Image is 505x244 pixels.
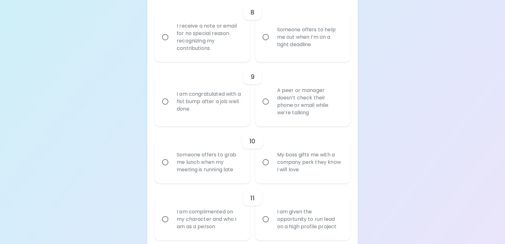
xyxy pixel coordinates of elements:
[272,19,347,56] div: Someone offers to help me out when I’m on a tight deadline
[249,136,255,146] h6: 10
[250,193,255,203] h6: 11
[250,72,255,82] h6: 9
[172,144,246,181] div: Someone offers to grab me lunch when my meeting is running late
[155,126,350,183] div: choice-group-check
[155,183,350,240] div: choice-group-check
[250,7,255,17] h6: 8
[272,144,347,181] div: My boss gifts me with a company perk they know I will love
[272,201,347,238] div: I am given the opportunity to run lead on a high profile project
[272,79,347,124] div: A peer or manager doesn’t check their phone or email while we’re talking
[172,83,246,120] div: I am congratulated with a fist bump after a job well done
[155,62,350,126] div: choice-group-check
[172,201,246,238] div: I am complimented on my character and who I am as a person
[172,15,246,59] div: I receive a note or email for no special reason recognizing my contributions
